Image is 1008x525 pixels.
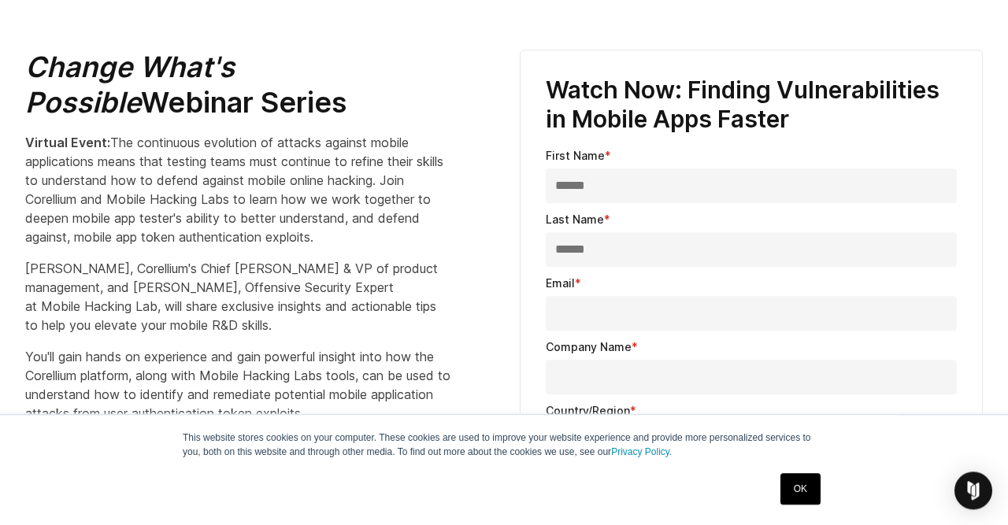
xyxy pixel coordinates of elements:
em: Change What's Possible [25,50,235,120]
a: Privacy Policy. [611,446,672,457]
span: Country/Region [546,404,630,417]
span: The continuous evolution of attacks against mobile applications means that testing teams must con... [25,135,443,245]
p: You'll gain hands on experience and gain powerful insight into how the Corellium platform, along ... [25,347,450,423]
span: [PERSON_NAME], Corellium's Chief [PERSON_NAME] & VP of product management, and [PERSON_NAME], Off... [25,261,438,333]
strong: Virtual Event: [25,135,110,150]
span: First Name [546,149,605,162]
div: Open Intercom Messenger [954,471,992,509]
span: Last Name [546,213,604,226]
a: OK [780,473,821,505]
span: Company Name [546,340,632,353]
p: This website stores cookies on your computer. These cookies are used to improve your website expe... [183,431,825,459]
h2: Webinar Series [25,50,450,120]
h3: Watch Now: Finding Vulnerabilities in Mobile Apps Faster [546,76,957,135]
span: Email [546,276,575,290]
